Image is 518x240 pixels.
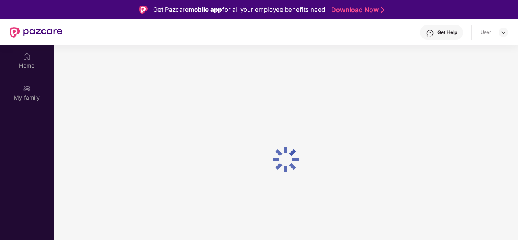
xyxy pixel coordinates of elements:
div: Get Pazcare for all your employee benefits need [153,5,325,15]
img: svg+xml;base64,PHN2ZyBpZD0iSG9tZSIgeG1sbnM9Imh0dHA6Ly93d3cudzMub3JnLzIwMDAvc3ZnIiB3aWR0aD0iMjAiIG... [23,53,31,61]
a: Download Now [331,6,382,14]
img: New Pazcare Logo [10,27,62,38]
img: Stroke [381,6,384,14]
div: User [480,29,491,36]
img: svg+xml;base64,PHN2ZyBpZD0iRHJvcGRvd24tMzJ4MzIiIHhtbG5zPSJodHRwOi8vd3d3LnczLm9yZy8yMDAwL3N2ZyIgd2... [500,29,507,36]
strong: mobile app [188,6,222,13]
img: Logo [139,6,148,14]
img: svg+xml;base64,PHN2ZyB3aWR0aD0iMjAiIGhlaWdodD0iMjAiIHZpZXdCb3g9IjAgMCAyMCAyMCIgZmlsbD0ibm9uZSIgeG... [23,85,31,93]
div: Get Help [437,29,457,36]
img: svg+xml;base64,PHN2ZyBpZD0iSGVscC0zMngzMiIgeG1sbnM9Imh0dHA6Ly93d3cudzMub3JnLzIwMDAvc3ZnIiB3aWR0aD... [426,29,434,37]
